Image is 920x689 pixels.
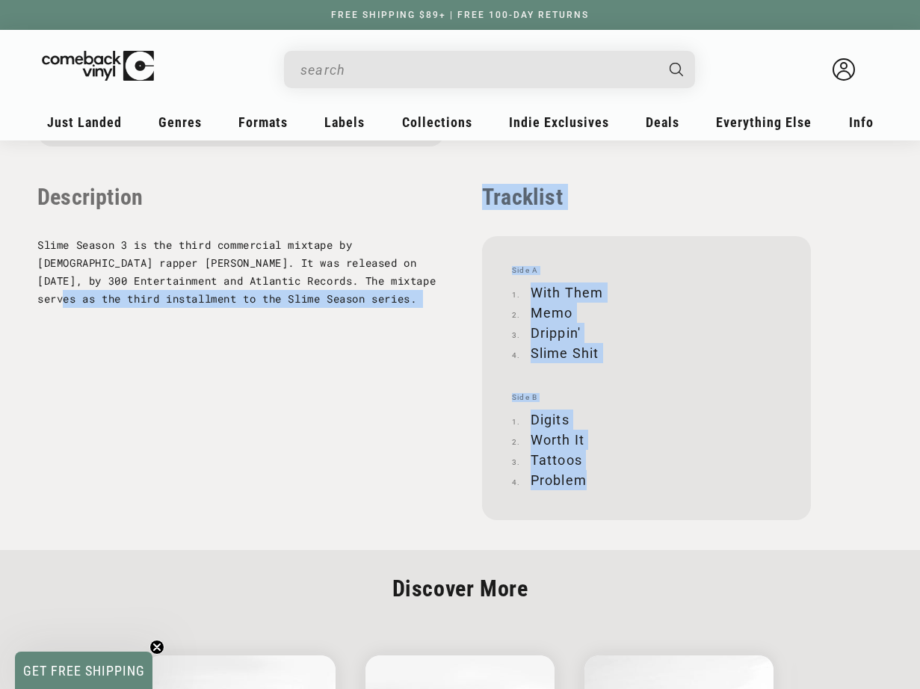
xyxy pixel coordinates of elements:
li: Problem [512,470,781,490]
span: Labels [324,114,365,130]
span: Everything Else [716,114,812,130]
li: Tattoos [512,450,781,470]
li: Worth It [512,430,781,450]
span: GET FREE SHIPPING [23,663,145,679]
span: Slime Season 3 is the third commercial mixtape by [DEMOGRAPHIC_DATA] rapper [PERSON_NAME]. It was... [37,238,436,306]
span: Genres [158,114,202,130]
li: Digits [512,410,781,430]
p: Tracklist [482,184,811,210]
li: With Them [512,282,781,303]
span: Info [849,114,874,130]
span: Collections [402,114,472,130]
li: Slime Shit [512,343,781,363]
p: Description [37,184,445,210]
span: Just Landed [47,114,122,130]
li: Drippin' [512,323,781,343]
span: Deals [646,114,679,130]
span: Indie Exclusives [509,114,609,130]
span: Side B [512,393,781,402]
div: Search [284,51,695,88]
a: FREE SHIPPING $89+ | FREE 100-DAY RETURNS [316,10,604,20]
input: When autocomplete results are available use up and down arrows to review and enter to select [300,55,655,85]
div: GET FREE SHIPPINGClose teaser [15,652,152,689]
button: Close teaser [149,640,164,655]
button: Search [656,51,697,88]
li: Memo [512,303,781,323]
span: Side A [512,266,781,275]
span: Formats [238,114,288,130]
